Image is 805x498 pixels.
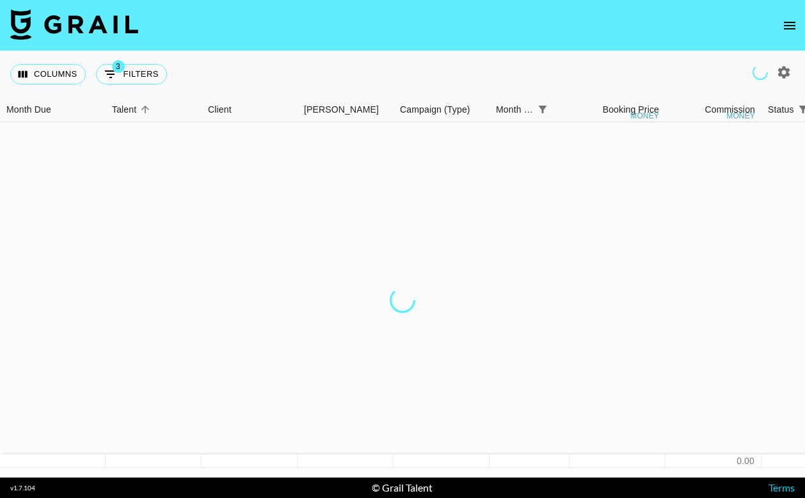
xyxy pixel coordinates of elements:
[496,97,534,122] div: Month Due
[112,60,125,73] span: 3
[6,97,51,122] div: Month Due
[10,484,35,492] div: v 1.7.104
[490,97,570,122] div: Month Due
[534,100,552,118] button: Show filters
[10,64,86,84] button: Select columns
[304,97,379,122] div: [PERSON_NAME]
[750,62,770,83] span: Refreshing managers, users, talent, clients, campaigns...
[394,97,490,122] div: Campaign (Type)
[400,97,470,122] div: Campaign (Type)
[768,97,794,122] div: Status
[372,481,433,494] div: © Grail Talent
[726,112,755,120] div: money
[603,97,659,122] div: Booking Price
[96,64,167,84] button: Show filters
[202,97,298,122] div: Client
[136,100,154,118] button: Sort
[298,97,394,122] div: Booker
[208,97,232,122] div: Client
[534,100,552,118] div: 1 active filter
[552,100,570,118] button: Sort
[630,112,659,120] div: money
[10,9,138,40] img: Grail Talent
[705,97,755,122] div: Commission
[112,97,136,122] div: Talent
[106,97,202,122] div: Talent
[777,13,802,38] button: open drawer
[769,481,795,494] a: Terms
